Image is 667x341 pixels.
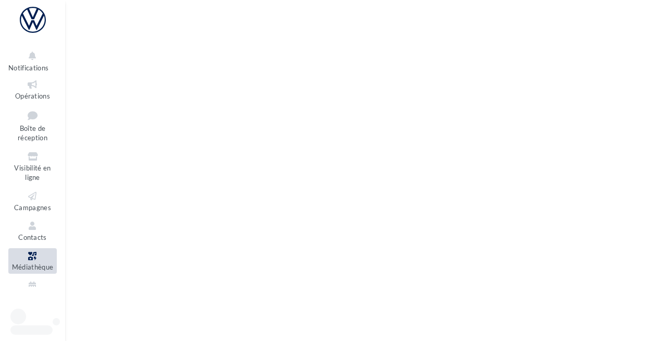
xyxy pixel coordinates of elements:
a: Boîte de réception [8,106,57,144]
span: Campagnes [14,203,51,212]
span: Visibilité en ligne [14,164,51,182]
span: Opérations [15,92,50,100]
a: Opérations [8,77,57,102]
span: Médiathèque [12,263,54,272]
a: Médiathèque [8,248,57,274]
a: Visibilité en ligne [8,149,57,184]
span: Notifications [8,64,48,72]
a: Contacts [8,218,57,243]
a: Calendrier [8,278,57,303]
span: Boîte de réception [18,124,47,142]
a: Campagnes [8,188,57,214]
span: Contacts [18,233,47,241]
